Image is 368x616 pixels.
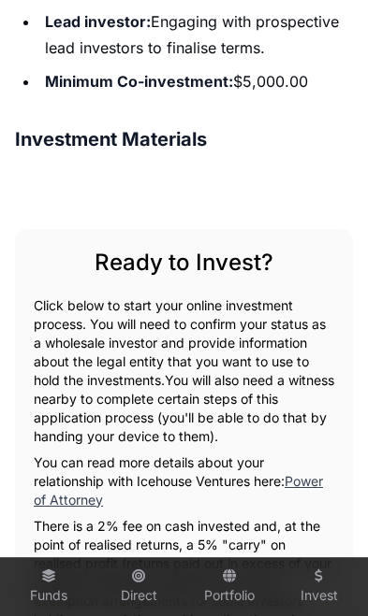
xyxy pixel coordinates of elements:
[45,12,146,31] strong: Lead investor
[11,562,86,612] a: Funds
[39,68,353,94] li: $5,000.00
[192,562,267,612] a: Portfolio
[15,124,353,154] h3: Investment Materials
[34,473,323,508] a: Power of Attorney
[34,372,334,444] span: You will also need a witness nearby to complete certain steps of this application process (you'll...
[34,453,334,509] p: You can read more details about your relationship with Icehouse Ventures here:
[45,72,233,91] strong: Minimum Co-investment:
[34,248,334,278] h2: Ready to Invest?
[39,8,353,61] li: Engaging with prospective lead investors to finalise terms.
[274,526,368,616] iframe: Chat Widget
[101,562,176,612] a: Direct
[146,12,151,31] strong: :
[34,296,334,446] p: Click below to start your online investment process. You will need to confirm your status as a wh...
